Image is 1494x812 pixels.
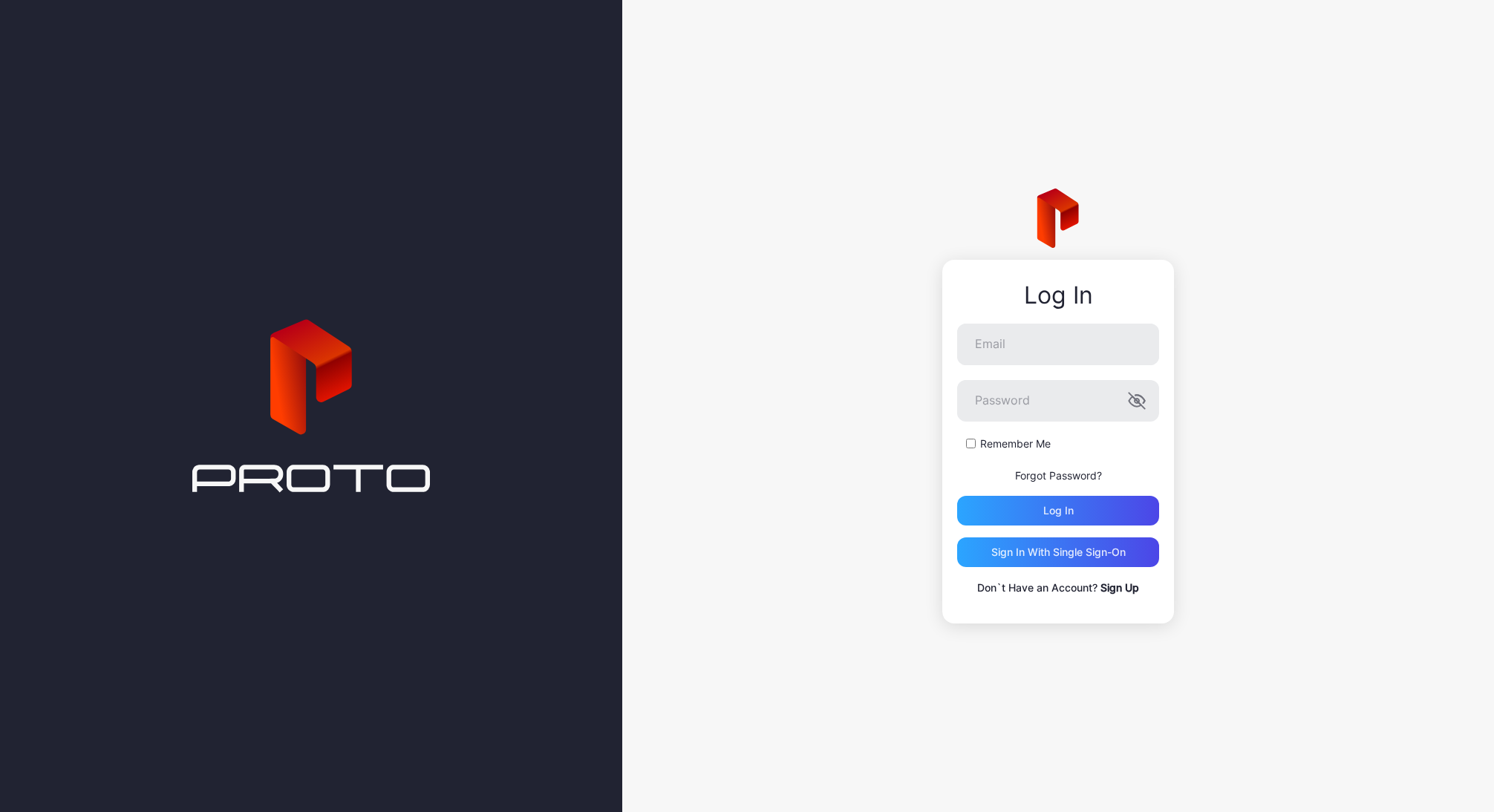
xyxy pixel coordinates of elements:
[957,324,1159,365] input: Email
[957,496,1159,525] button: Log in
[1128,392,1146,410] button: Password
[957,380,1159,422] input: Password
[957,537,1159,567] button: Sign in With Single Sign-On
[957,282,1159,309] div: Log In
[980,436,1051,451] label: Remember Me
[957,579,1159,597] p: Don`t Have an Account?
[1015,469,1102,482] a: Forgot Password?
[991,546,1126,558] div: Sign in With Single Sign-On
[1100,581,1139,594] a: Sign Up
[1043,505,1074,517] div: Log in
